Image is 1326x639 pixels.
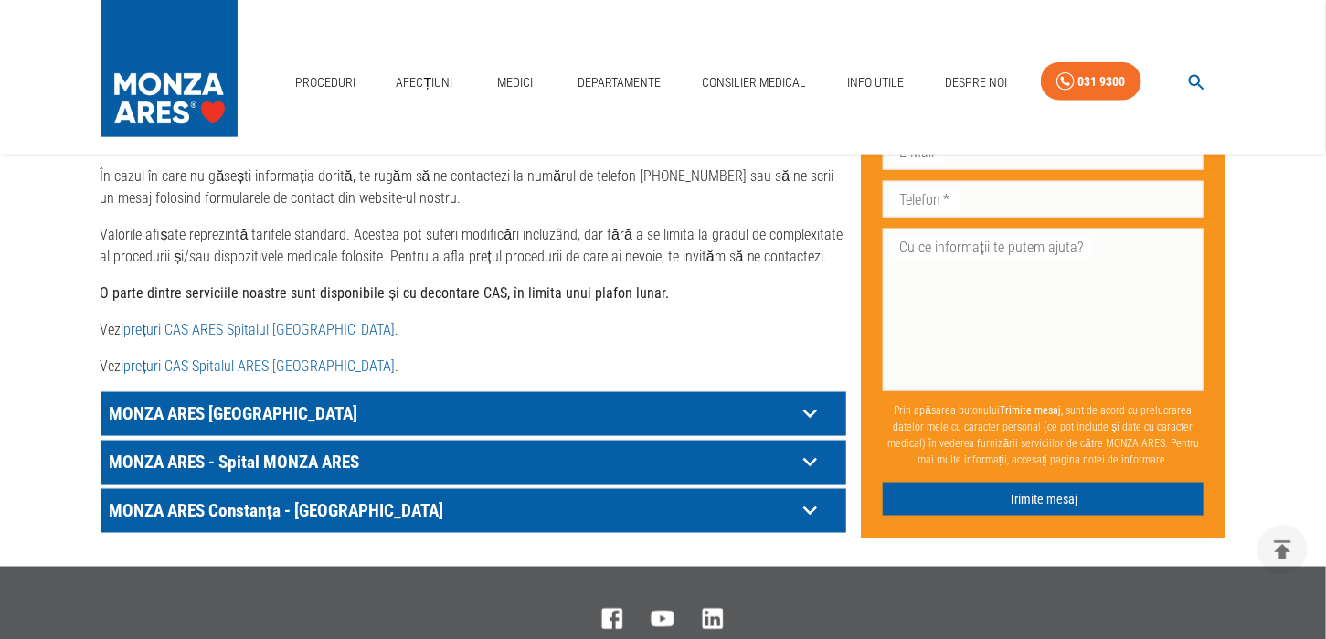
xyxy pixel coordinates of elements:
a: Despre Noi [938,64,1014,101]
b: Trimite mesaj [1000,403,1061,416]
a: Departamente [571,64,669,101]
a: prețuri CAS Spitalul ARES [GEOGRAPHIC_DATA] [124,357,395,375]
a: Afecțiuni [389,64,461,101]
button: delete [1257,525,1308,575]
a: Proceduri [288,64,363,101]
p: MONZA ARES Constanța - [GEOGRAPHIC_DATA] [105,496,796,525]
p: Valorile afișate reprezintă tarifele standard. Acestea pot suferi modificări incluzând, dar fără ... [101,224,846,268]
a: 031 9300 [1041,62,1141,101]
p: MONZA ARES [GEOGRAPHIC_DATA] [105,399,796,428]
p: În cazul în care nu găsești informația dorită, te rugăm să ne contactezi la numărul de telefon [P... [101,165,846,209]
div: MONZA ARES Constanța - [GEOGRAPHIC_DATA] [101,489,846,533]
a: Medici [486,64,545,101]
p: Prin apăsarea butonului , sunt de acord cu prelucrarea datelor mele cu caracter personal (ce pot ... [883,394,1204,474]
a: prețuri CAS ARES Spitalul [GEOGRAPHIC_DATA] [124,321,395,338]
p: MONZA ARES - Spital MONZA ARES [105,448,796,476]
strong: O parte dintre serviciile noastre sunt disponibile și cu decontare CAS, în limita unui plafon lunar. [101,284,670,302]
p: Vezi . [101,319,846,341]
a: Info Utile [840,64,911,101]
div: MONZA ARES - Spital MONZA ARES [101,441,846,485]
a: Consilier Medical [695,64,813,101]
div: 031 9300 [1078,70,1126,93]
button: Trimite mesaj [883,482,1204,516]
p: Vezi . [101,356,846,378]
div: MONZA ARES [GEOGRAPHIC_DATA] [101,392,846,436]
